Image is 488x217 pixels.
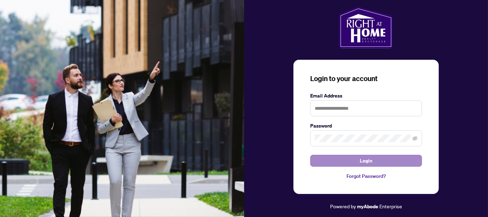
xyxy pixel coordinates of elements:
[310,122,422,130] label: Password
[339,7,393,49] img: ma-logo
[360,155,372,166] span: Login
[330,203,356,209] span: Powered by
[310,172,422,180] a: Forgot Password?
[310,74,422,84] h3: Login to your account
[379,203,402,209] span: Enterprise
[310,155,422,167] button: Login
[310,92,422,100] label: Email Address
[357,203,378,210] a: myAbode
[413,136,417,141] span: eye-invisible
